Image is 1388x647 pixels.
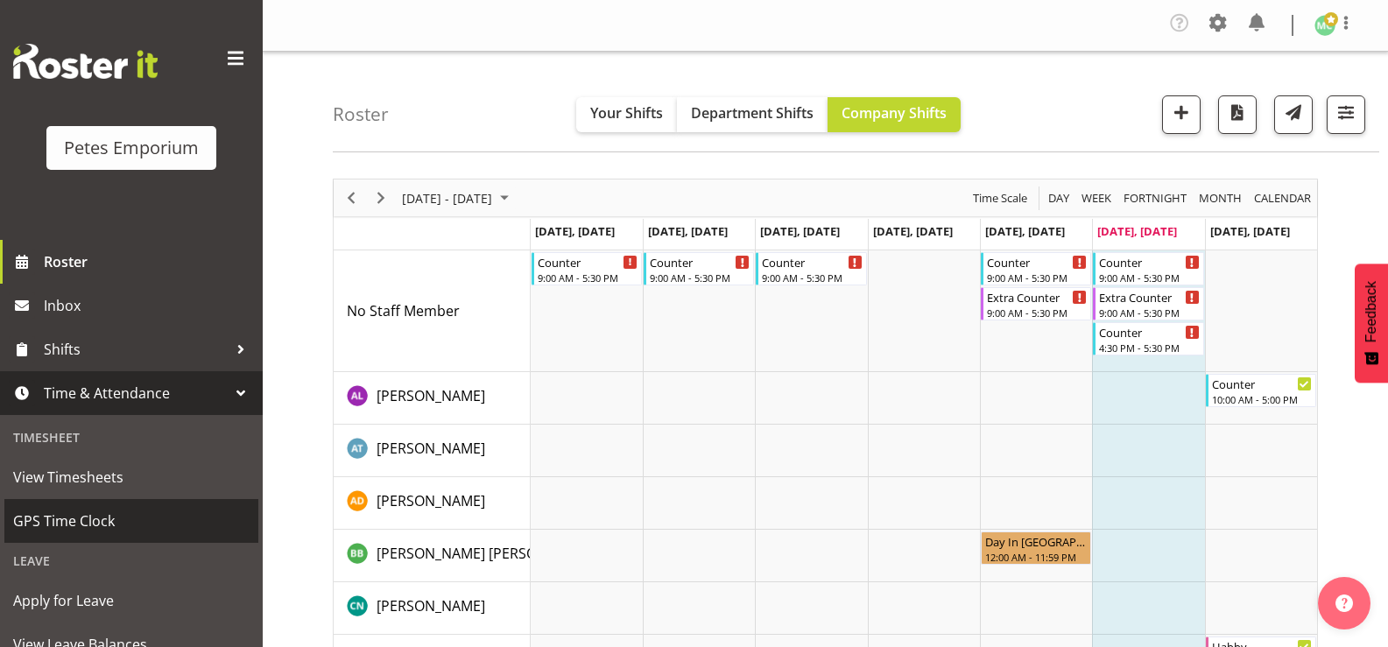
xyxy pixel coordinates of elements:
a: [PERSON_NAME] [PERSON_NAME] [377,543,597,564]
button: Filter Shifts [1327,95,1365,134]
div: 9:00 AM - 5:30 PM [650,271,750,285]
div: 9:00 AM - 5:30 PM [1099,271,1199,285]
div: Extra Counter [987,288,1087,306]
td: Amelia Denz resource [334,477,531,530]
button: Send a list of all shifts for the selected filtered period to all rostered employees. [1274,95,1313,134]
div: 9:00 AM - 5:30 PM [1099,306,1199,320]
span: [DATE], [DATE] [985,223,1065,239]
div: Counter [987,253,1087,271]
span: Time Scale [971,187,1029,209]
button: Timeline Week [1079,187,1115,209]
div: 10:00 AM - 5:00 PM [1212,392,1312,406]
span: [DATE], [DATE] [1097,223,1177,239]
span: Your Shifts [590,103,663,123]
div: Beena Beena"s event - Day In Lieu Begin From Friday, August 29, 2025 at 12:00:00 AM GMT+12:00 End... [981,531,1091,565]
a: [PERSON_NAME] [377,385,485,406]
div: No Staff Member"s event - Counter Begin From Friday, August 29, 2025 at 9:00:00 AM GMT+12:00 Ends... [981,252,1091,285]
span: [DATE], [DATE] [760,223,840,239]
div: Counter [650,253,750,271]
button: Next [370,187,393,209]
span: [PERSON_NAME] [377,596,485,615]
span: [DATE], [DATE] [1210,223,1290,239]
div: No Staff Member"s event - Extra Counter Begin From Saturday, August 30, 2025 at 9:00:00 AM GMT+12... [1093,287,1203,320]
button: Previous [340,187,363,209]
span: Apply for Leave [13,587,250,614]
div: Previous [336,179,366,216]
button: Feedback - Show survey [1355,264,1388,383]
button: Company Shifts [828,97,961,132]
span: [PERSON_NAME] [377,491,485,510]
div: 12:00 AM - 11:59 PM [985,550,1087,564]
div: Petes Emporium [64,135,199,161]
img: Rosterit website logo [13,44,158,79]
div: Counter [538,253,638,271]
span: Week [1080,187,1113,209]
div: Leave [4,543,258,579]
a: GPS Time Clock [4,499,258,543]
div: 9:00 AM - 5:30 PM [987,271,1087,285]
span: View Timesheets [13,464,250,490]
span: [DATE], [DATE] [535,223,615,239]
td: Abigail Lane resource [334,372,531,425]
span: Company Shifts [842,103,947,123]
a: [PERSON_NAME] [377,490,485,511]
div: Counter [1212,375,1312,392]
div: Counter [1099,253,1199,271]
span: [PERSON_NAME] [377,386,485,405]
button: Your Shifts [576,97,677,132]
button: August 25 - 31, 2025 [399,187,517,209]
h4: Roster [333,104,389,124]
span: [DATE] - [DATE] [400,187,494,209]
div: 9:00 AM - 5:30 PM [538,271,638,285]
div: 9:00 AM - 5:30 PM [987,306,1087,320]
button: Month [1251,187,1314,209]
span: Feedback [1363,281,1379,342]
div: 4:30 PM - 5:30 PM [1099,341,1199,355]
span: [DATE], [DATE] [648,223,728,239]
a: [PERSON_NAME] [377,438,485,459]
div: No Staff Member"s event - Counter Begin From Wednesday, August 27, 2025 at 9:00:00 AM GMT+12:00 E... [756,252,866,285]
span: Roster [44,249,254,275]
button: Add a new shift [1162,95,1201,134]
img: melissa-cowen2635.jpg [1314,15,1335,36]
div: Abigail Lane"s event - Counter Begin From Sunday, August 31, 2025 at 10:00:00 AM GMT+12:00 Ends A... [1206,374,1316,407]
span: GPS Time Clock [13,508,250,534]
button: Download a PDF of the roster according to the set date range. [1218,95,1257,134]
span: [DATE], [DATE] [873,223,953,239]
div: Day In [GEOGRAPHIC_DATA] [985,532,1087,550]
div: Next [366,179,396,216]
span: Shifts [44,336,228,362]
div: No Staff Member"s event - Counter Begin From Saturday, August 30, 2025 at 4:30:00 PM GMT+12:00 En... [1093,322,1203,355]
a: No Staff Member [347,300,460,321]
button: Timeline Month [1196,187,1245,209]
div: Extra Counter [1099,288,1199,306]
div: No Staff Member"s event - Counter Begin From Monday, August 25, 2025 at 9:00:00 AM GMT+12:00 Ends... [532,252,642,285]
span: calendar [1252,187,1313,209]
a: [PERSON_NAME] [377,595,485,616]
td: Christine Neville resource [334,582,531,635]
button: Time Scale [970,187,1031,209]
span: Time & Attendance [44,380,228,406]
div: Counter [762,253,862,271]
span: [PERSON_NAME] [PERSON_NAME] [377,544,597,563]
div: Counter [1099,323,1199,341]
div: No Staff Member"s event - Counter Begin From Tuesday, August 26, 2025 at 9:00:00 AM GMT+12:00 End... [644,252,754,285]
button: Timeline Day [1046,187,1073,209]
span: Day [1046,187,1071,209]
td: No Staff Member resource [334,250,531,372]
div: 9:00 AM - 5:30 PM [762,271,862,285]
span: Inbox [44,292,254,319]
span: Department Shifts [691,103,814,123]
div: No Staff Member"s event - Extra Counter Begin From Friday, August 29, 2025 at 9:00:00 AM GMT+12:0... [981,287,1091,320]
img: help-xxl-2.png [1335,594,1353,612]
span: [PERSON_NAME] [377,439,485,458]
a: Apply for Leave [4,579,258,622]
span: Fortnight [1122,187,1188,209]
span: No Staff Member [347,301,460,320]
td: Alex-Micheal Taniwha resource [334,425,531,477]
td: Beena Beena resource [334,530,531,582]
div: No Staff Member"s event - Counter Begin From Saturday, August 30, 2025 at 9:00:00 AM GMT+12:00 En... [1093,252,1203,285]
button: Department Shifts [677,97,828,132]
button: Fortnight [1121,187,1190,209]
a: View Timesheets [4,455,258,499]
